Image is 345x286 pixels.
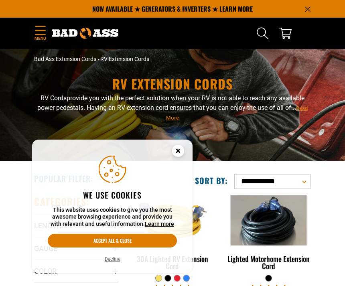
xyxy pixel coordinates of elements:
[227,255,311,270] div: Lighted Motorhome Extension Cord
[34,55,311,63] nav: breadcrumbs
[100,56,149,62] span: RV Extension Cords
[34,93,311,122] p: RV Cords
[195,175,228,186] label: Sort by:
[34,24,46,43] summary: Menu
[227,195,311,274] a: black Lighted Motorhome Extension Cord
[34,56,96,62] a: Bad Ass Extension Cords
[34,77,311,90] h1: RV Extension Cords
[52,28,118,39] img: Bad Ass Extension Cords
[48,190,177,200] h2: We use cookies
[226,195,311,245] img: black
[32,140,193,274] aside: Cookie Consent
[97,56,99,62] span: ›
[37,94,308,121] span: provide you with the perfect solution when your RV is not able to reach any available power pedes...
[102,255,123,263] button: Decline
[145,221,174,227] a: Learn more
[48,234,177,247] button: Accept all & close
[130,195,215,274] a: yellow 30A Lighted RV Extension Cord
[34,35,46,41] span: Menu
[48,207,177,228] p: This website uses cookies to give you the most awesome browsing experience and provide you with r...
[256,27,269,40] summary: Search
